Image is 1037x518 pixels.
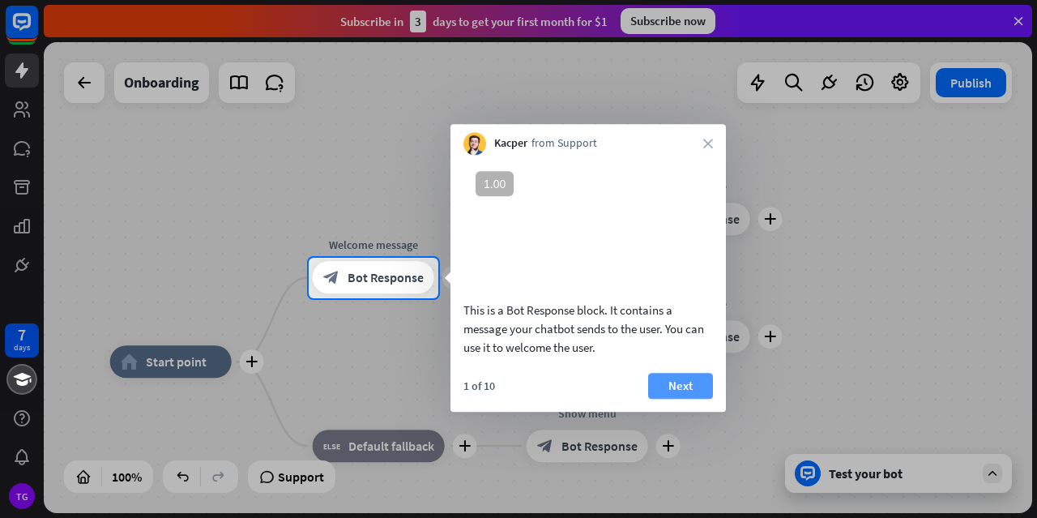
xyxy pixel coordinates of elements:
button: Next [648,373,713,399]
button: Open LiveChat chat widget [13,6,62,55]
i: close [703,139,713,148]
span: from Support [531,136,597,152]
div: 1 of 10 [463,379,495,393]
span: Kacper [494,136,527,152]
i: block_bot_response [323,270,339,286]
div: This is a Bot Response block. It contains a message your chatbot sends to the user. You can use i... [463,301,713,357]
span: Bot Response [348,270,424,286]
